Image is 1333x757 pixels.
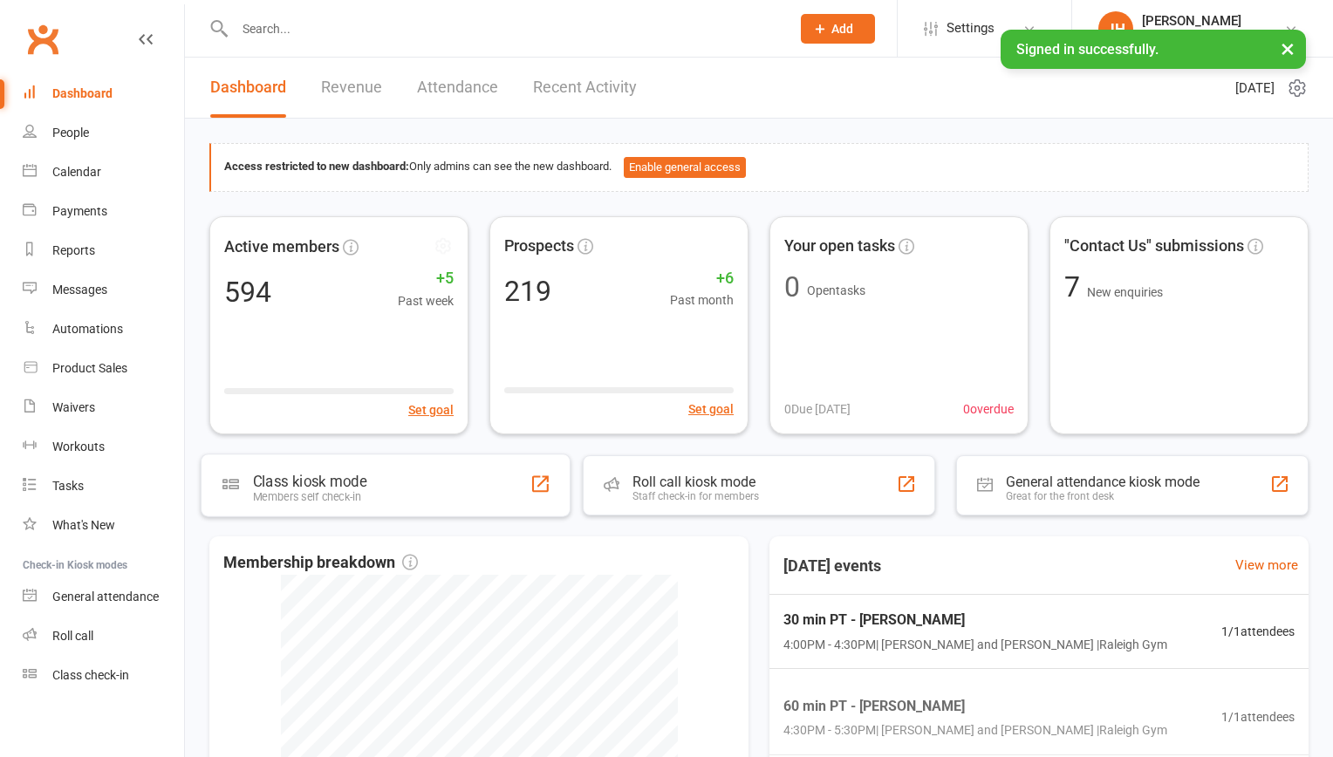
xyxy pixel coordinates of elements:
[23,656,184,695] a: Class kiosk mode
[947,9,995,48] span: Settings
[224,277,271,305] div: 594
[1064,270,1087,303] span: 7
[23,310,184,349] a: Automations
[769,550,895,582] h3: [DATE] events
[52,590,159,604] div: General attendance
[831,22,853,36] span: Add
[23,192,184,231] a: Payments
[1098,11,1133,46] div: JH
[533,58,637,118] a: Recent Activity
[52,126,89,140] div: People
[52,479,84,493] div: Tasks
[504,277,551,305] div: 219
[1272,30,1303,67] button: ×
[23,617,184,656] a: Roll call
[23,577,184,617] a: General attendance kiosk mode
[783,609,1167,631] span: 30 min PT - [PERSON_NAME]
[801,14,875,44] button: Add
[963,399,1014,419] span: 0 overdue
[253,490,366,503] div: Members self check-in
[224,157,1295,178] div: Only admins can see the new dashboard.
[229,17,778,41] input: Search...
[398,265,454,290] span: +5
[223,550,418,576] span: Membership breakdown
[807,283,865,297] span: Open tasks
[52,668,129,682] div: Class check-in
[398,290,454,310] span: Past week
[23,113,184,153] a: People
[210,58,286,118] a: Dashboard
[504,234,574,259] span: Prospects
[52,322,123,336] div: Automations
[784,273,800,301] div: 0
[23,467,184,506] a: Tasks
[23,270,184,310] a: Messages
[624,157,746,178] button: Enable general access
[52,361,127,375] div: Product Sales
[52,283,107,297] div: Messages
[321,58,382,118] a: Revenue
[783,721,1167,740] span: 4:30PM - 5:30PM | [PERSON_NAME] and [PERSON_NAME] | Raleigh Gym
[253,473,366,490] div: Class kiosk mode
[688,399,734,419] button: Set goal
[23,349,184,388] a: Product Sales
[632,490,759,502] div: Staff check-in for members
[1221,708,1295,727] span: 1 / 1 attendees
[23,427,184,467] a: Workouts
[1064,234,1244,259] span: "Contact Us" submissions
[1006,490,1200,502] div: Great for the front desk
[1221,622,1295,641] span: 1 / 1 attendees
[1006,474,1200,490] div: General attendance kiosk mode
[1087,285,1163,299] span: New enquiries
[417,58,498,118] a: Attendance
[224,234,339,259] span: Active members
[23,74,184,113] a: Dashboard
[784,234,895,259] span: Your open tasks
[52,86,113,100] div: Dashboard
[52,518,115,532] div: What's New
[52,629,93,643] div: Roll call
[632,474,759,490] div: Roll call kiosk mode
[1142,13,1241,29] div: [PERSON_NAME]
[224,160,409,173] strong: Access restricted to new dashboard:
[23,506,184,545] a: What's New
[52,204,107,218] div: Payments
[670,290,734,310] span: Past month
[784,399,851,419] span: 0 Due [DATE]
[23,153,184,192] a: Calendar
[23,231,184,270] a: Reports
[670,266,734,291] span: +6
[23,388,184,427] a: Waivers
[21,17,65,61] a: Clubworx
[408,399,454,419] button: Set goal
[1016,41,1159,58] span: Signed in successfully.
[1235,555,1298,576] a: View more
[52,165,101,179] div: Calendar
[783,635,1167,654] span: 4:00PM - 4:30PM | [PERSON_NAME] and [PERSON_NAME] | Raleigh Gym
[52,243,95,257] div: Reports
[52,440,105,454] div: Workouts
[52,400,95,414] div: Waivers
[783,695,1167,718] span: 60 min PT - [PERSON_NAME]
[1235,78,1275,99] span: [DATE]
[1142,29,1241,44] div: Bellingen Fitness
